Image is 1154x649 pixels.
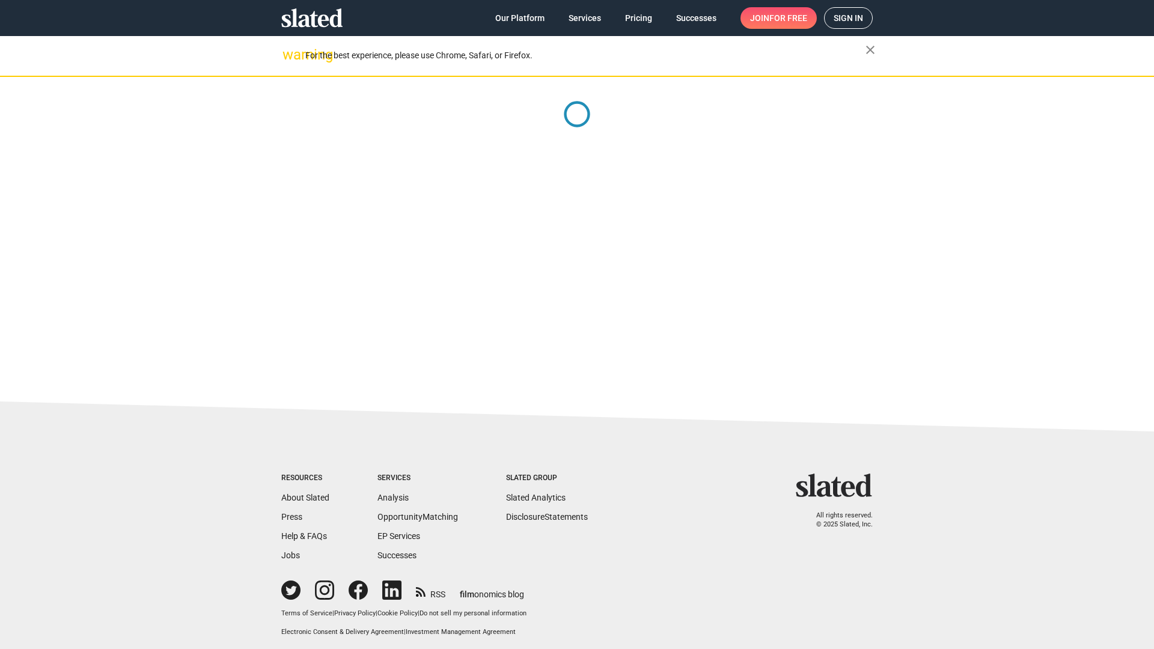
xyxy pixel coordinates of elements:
[282,47,297,62] mat-icon: warning
[769,7,807,29] span: for free
[569,7,601,29] span: Services
[418,609,420,617] span: |
[834,8,863,28] span: Sign in
[332,609,334,617] span: |
[334,609,376,617] a: Privacy Policy
[281,493,329,502] a: About Slated
[486,7,554,29] a: Our Platform
[281,628,404,636] a: Electronic Consent & Delivery Agreement
[281,512,302,522] a: Press
[495,7,545,29] span: Our Platform
[377,609,418,617] a: Cookie Policy
[740,7,817,29] a: Joinfor free
[281,531,327,541] a: Help & FAQs
[377,550,417,560] a: Successes
[377,512,458,522] a: OpportunityMatching
[460,590,474,599] span: film
[305,47,865,64] div: For the best experience, please use Chrome, Safari, or Firefox.
[559,7,611,29] a: Services
[376,609,377,617] span: |
[404,628,406,636] span: |
[281,550,300,560] a: Jobs
[667,7,726,29] a: Successes
[281,474,329,483] div: Resources
[676,7,716,29] span: Successes
[625,7,652,29] span: Pricing
[416,582,445,600] a: RSS
[406,628,516,636] a: Investment Management Agreement
[281,609,332,617] a: Terms of Service
[615,7,662,29] a: Pricing
[506,493,566,502] a: Slated Analytics
[863,43,878,57] mat-icon: close
[824,7,873,29] a: Sign in
[377,474,458,483] div: Services
[804,511,873,529] p: All rights reserved. © 2025 Slated, Inc.
[460,579,524,600] a: filmonomics blog
[506,512,588,522] a: DisclosureStatements
[377,493,409,502] a: Analysis
[377,531,420,541] a: EP Services
[506,474,588,483] div: Slated Group
[420,609,527,618] button: Do not sell my personal information
[750,7,807,29] span: Join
